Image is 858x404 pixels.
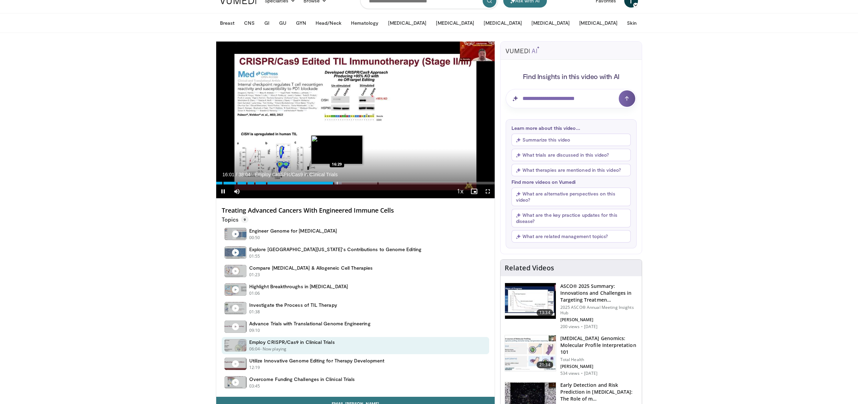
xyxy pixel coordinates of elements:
a: 21:34 [MEDICAL_DATA] Genomics: Molecular Profile Interpretation 101 Total Health [PERSON_NAME] 53... [505,335,638,376]
h4: Advance Trials with Translational Genome Engineering [249,321,371,327]
button: GYN [292,16,310,30]
button: Pause [216,184,230,198]
p: 06:04 [249,346,260,352]
button: [MEDICAL_DATA] [575,16,621,30]
button: [MEDICAL_DATA] [384,16,430,30]
h4: Engineer Genome for [MEDICAL_DATA] [249,228,337,234]
p: 01:38 [249,309,260,315]
p: 12:19 [249,364,260,371]
h4: Find Insights in this video with AI [506,72,637,81]
div: · [581,324,583,329]
span: 13:34 [537,309,553,316]
h3: [MEDICAL_DATA] Genomics: Molecular Profile Interpretation 101 [560,335,638,356]
img: 37bb18b1-94e2-4ab7-a820-61f6b383e277.150x105_q85_crop-smart_upscale.jpg [505,335,556,371]
span: Employ CRISPR/Cas9 in Clinical Trials [255,171,338,178]
h4: Highlight Breakthroughs in [MEDICAL_DATA] [249,283,348,290]
h4: Utilize Innovative Genome Editing for Therapy Development [249,358,384,364]
h4: Employ CRISPR/Cas9 in Clinical Trials [249,339,335,345]
span: 21:34 [537,361,553,368]
button: GI [260,16,274,30]
span: 16:01 [222,172,234,177]
button: What therapies are mentioned in this video? [511,164,631,176]
p: - Now playing [260,346,287,352]
p: [DATE] [584,371,598,376]
p: 01:06 [249,290,260,296]
p: Learn more about this video... [511,125,631,131]
video-js: Video Player [216,42,495,199]
button: What trials are discussed in this video? [511,149,631,161]
p: Topics [222,216,249,223]
p: Find more videos on Vumedi [511,179,631,185]
input: Question for AI [506,89,637,108]
h4: Related Videos [505,264,554,272]
button: Hematology [347,16,383,30]
button: Mute [230,184,244,198]
button: Skin [623,16,640,30]
img: vumedi-ai-logo.svg [506,46,539,53]
img: image.jpeg [311,135,363,164]
p: Total Health [560,357,638,362]
p: [DATE] [584,324,598,329]
button: What are alternative perspectives on this video? [511,188,631,206]
button: GU [275,16,290,30]
button: What are the key practice updates for this disease? [511,209,631,227]
div: Progress Bar [216,182,495,184]
h4: Treating Advanced Cancers With Engineered Immune Cells [222,207,489,214]
h4: Investigate the Process of TIL Therapy [249,302,337,308]
p: 200 views [560,324,580,329]
button: [MEDICAL_DATA] [432,16,478,30]
button: [MEDICAL_DATA] [527,16,574,30]
button: Fullscreen [481,184,495,198]
span: 38:04 [239,172,251,177]
p: 2025 ASCO® Annual Meeting Insights Hub [560,305,638,316]
p: [PERSON_NAME] [560,317,638,323]
h3: ASCO® 2025 Summary: Innovations and Challenges in Targeting Treatmen… [560,283,638,303]
p: 534 views [560,371,580,376]
h3: Early Detection and Risk Prediction in [MEDICAL_DATA]: The Role of m… [560,382,638,402]
p: 00:50 [249,235,260,241]
button: CNS [240,16,258,30]
p: 09:10 [249,327,260,334]
button: [MEDICAL_DATA] [480,16,526,30]
p: 03:45 [249,383,260,389]
button: Head/Neck [311,16,345,30]
p: 01:23 [249,272,260,278]
span: 9 [241,216,249,223]
button: Breast [216,16,239,30]
p: 01:55 [249,253,260,259]
h4: Explore [GEOGRAPHIC_DATA][US_STATE]'s Contributions to Genome Editing [249,246,421,252]
a: 13:34 ASCO® 2025 Summary: Innovations and Challenges in Targeting Treatmen… 2025 ASCO® Annual Mee... [505,283,638,329]
h4: Overcome Funding Challenges in Clinical Trials [249,376,355,382]
span: / [236,172,237,177]
button: Summarize this video [511,134,631,146]
button: What are related management topics? [511,230,631,243]
img: 3e89ebda-c96f-40f9-a47a-1328fb1863c2.150x105_q85_crop-smart_upscale.jpg [505,283,556,319]
h4: Compare [MEDICAL_DATA] & Allogeneic Cell Therapies [249,265,373,271]
button: Playback Rate [453,184,467,198]
div: · [581,371,583,376]
button: Enable picture-in-picture mode [467,184,481,198]
p: [PERSON_NAME] [560,364,638,369]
